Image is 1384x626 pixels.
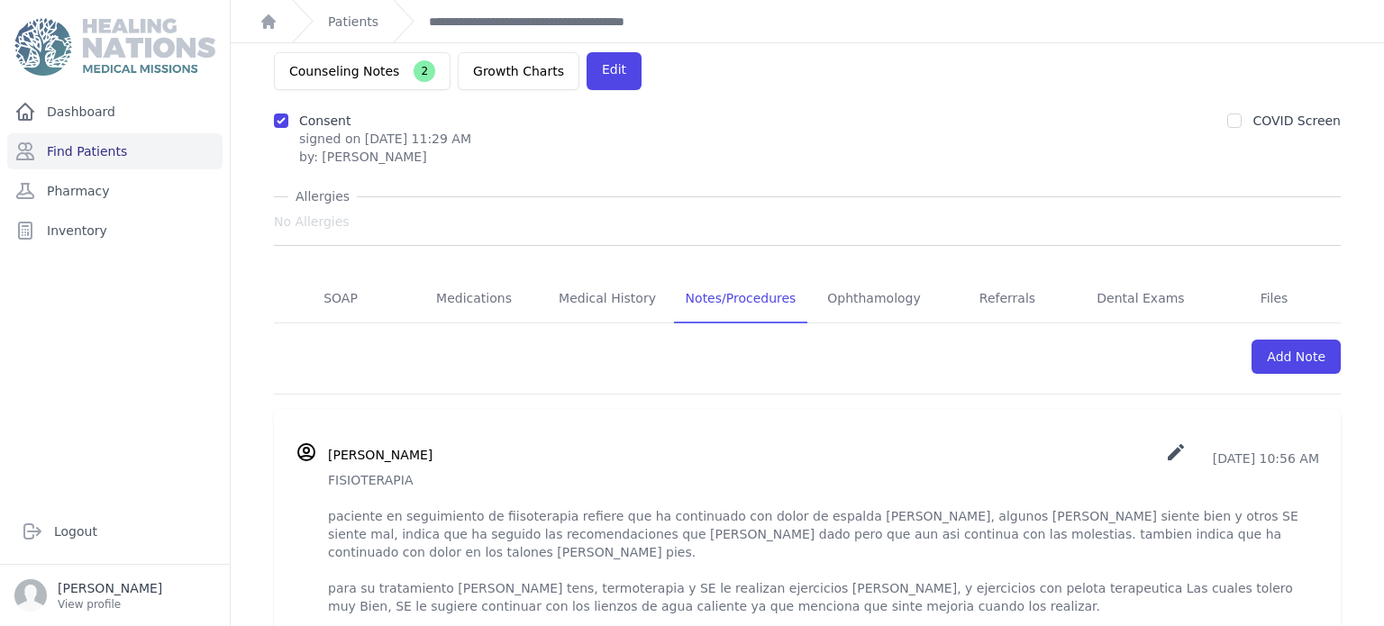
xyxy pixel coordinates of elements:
[14,513,215,549] a: Logout
[274,275,1341,323] nav: Tabs
[58,579,162,597] p: [PERSON_NAME]
[274,213,350,231] span: No Allergies
[1165,441,1319,467] p: [DATE] 10:56 AM
[807,275,941,323] a: Ophthamology
[58,597,162,612] p: View profile
[299,113,351,128] label: Consent
[674,275,807,323] a: Notes/Procedures
[7,173,223,209] a: Pharmacy
[299,148,471,166] div: by: [PERSON_NAME]
[274,275,407,323] a: SOAP
[14,18,214,76] img: Medical Missions EMR
[1165,441,1187,463] i: create
[1207,275,1341,323] a: Files
[1252,340,1341,374] a: Add Note
[7,213,223,249] a: Inventory
[7,94,223,130] a: Dashboard
[587,52,642,90] a: Edit
[1165,451,1190,466] a: create
[541,275,674,323] a: Medical History
[1074,275,1207,323] a: Dental Exams
[1252,113,1341,128] label: COVID Screen
[299,130,471,148] p: signed on [DATE] 11:29 AM
[274,52,451,90] button: Counseling Notes2
[7,133,223,169] a: Find Patients
[941,275,1074,323] a: Referrals
[288,187,357,205] span: Allergies
[328,446,432,464] h3: [PERSON_NAME]
[458,52,579,90] a: Growth Charts
[407,275,541,323] a: Medications
[414,60,435,82] span: 2
[14,579,215,612] a: [PERSON_NAME] View profile
[328,13,378,31] a: Patients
